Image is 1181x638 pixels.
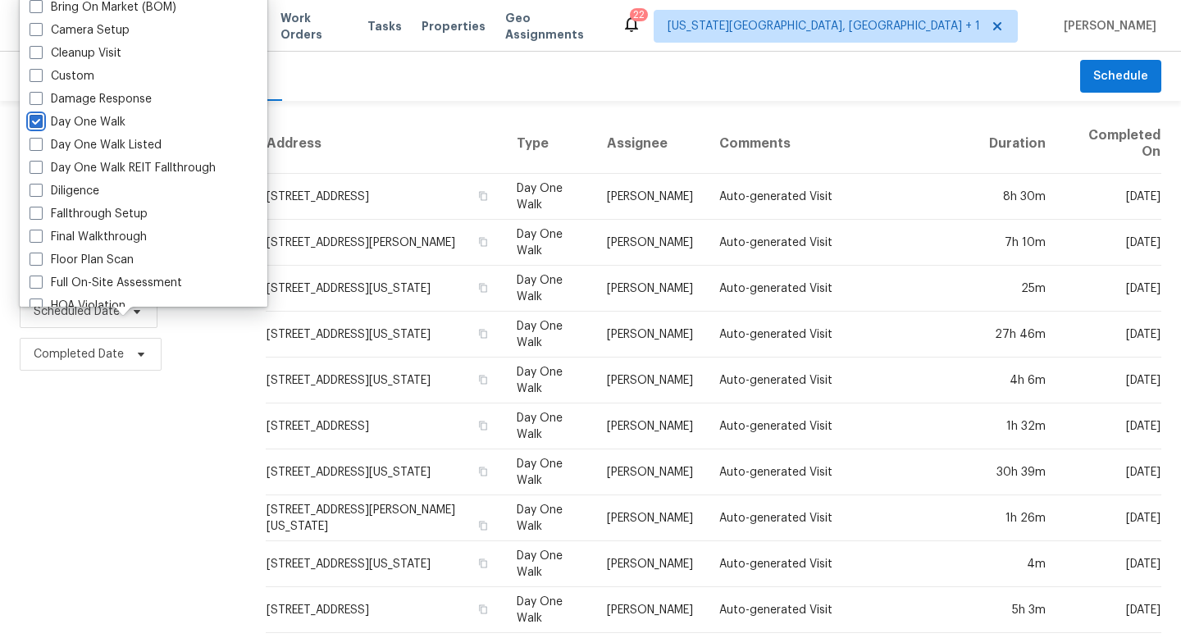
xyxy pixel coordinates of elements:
label: Day One Walk REIT Fallthrough [30,160,216,176]
td: Auto-generated Visit [706,541,975,587]
td: [DATE] [1059,358,1161,403]
td: 5h 3m [975,587,1059,633]
td: Auto-generated Visit [706,174,975,220]
td: [PERSON_NAME] [594,174,706,220]
td: Day One Walk [504,495,594,541]
td: Auto-generated Visit [706,587,975,633]
td: 1h 32m [975,403,1059,449]
td: [STREET_ADDRESS][US_STATE] [266,449,504,495]
span: Work Orders [280,10,348,43]
label: Cleanup Visit [30,45,121,62]
div: 22 [633,7,645,23]
label: Full On-Site Assessment [30,275,182,291]
td: Auto-generated Visit [706,449,975,495]
button: Copy Address [476,280,490,295]
label: Damage Response [30,91,152,107]
span: Scheduled Date [34,303,120,320]
th: Type [504,114,594,174]
span: [US_STATE][GEOGRAPHIC_DATA], [GEOGRAPHIC_DATA] + 1 [668,18,980,34]
td: 25m [975,266,1059,312]
span: [PERSON_NAME] [1057,18,1156,34]
td: [PERSON_NAME] [594,266,706,312]
label: HOA Violation [30,298,125,314]
td: 8h 30m [975,174,1059,220]
td: [DATE] [1059,587,1161,633]
td: Auto-generated Visit [706,495,975,541]
td: [PERSON_NAME] [594,220,706,266]
td: Day One Walk [504,587,594,633]
td: [PERSON_NAME] [594,449,706,495]
button: Copy Address [476,326,490,341]
span: Tasks [367,21,402,32]
td: Day One Walk [504,449,594,495]
td: [DATE] [1059,495,1161,541]
td: [DATE] [1059,174,1161,220]
td: [STREET_ADDRESS][US_STATE] [266,312,504,358]
td: [DATE] [1059,266,1161,312]
td: [PERSON_NAME] [594,587,706,633]
td: Auto-generated Visit [706,403,975,449]
td: Day One Walk [504,174,594,220]
td: Day One Walk [504,541,594,587]
th: Completed On [1059,114,1161,174]
td: Auto-generated Visit [706,220,975,266]
td: [STREET_ADDRESS][PERSON_NAME] [266,220,504,266]
td: [DATE] [1059,449,1161,495]
td: [STREET_ADDRESS][PERSON_NAME][US_STATE] [266,495,504,541]
td: [DATE] [1059,220,1161,266]
th: Comments [706,114,975,174]
th: Address [266,114,504,174]
label: Custom [30,68,94,84]
td: Auto-generated Visit [706,358,975,403]
td: 30h 39m [975,449,1059,495]
td: [STREET_ADDRESS] [266,587,504,633]
th: Assignee [594,114,706,174]
label: Day One Walk Listed [30,137,162,153]
label: Camera Setup [30,22,130,39]
td: [STREET_ADDRESS][US_STATE] [266,266,504,312]
td: 1h 26m [975,495,1059,541]
td: Day One Walk [504,403,594,449]
button: Copy Address [476,518,490,533]
td: [DATE] [1059,312,1161,358]
button: Copy Address [476,464,490,479]
td: [DATE] [1059,541,1161,587]
button: Copy Address [476,189,490,203]
td: 27h 46m [975,312,1059,358]
button: Copy Address [476,372,490,387]
td: [STREET_ADDRESS] [266,403,504,449]
td: [PERSON_NAME] [594,358,706,403]
td: [STREET_ADDRESS][US_STATE] [266,541,504,587]
td: Auto-generated Visit [706,266,975,312]
label: Day One Walk [30,114,125,130]
td: [PERSON_NAME] [594,495,706,541]
th: Duration [975,114,1059,174]
label: Floor Plan Scan [30,252,134,268]
td: Day One Walk [504,358,594,403]
button: Copy Address [476,235,490,249]
label: Final Walkthrough [30,229,147,245]
td: [STREET_ADDRESS] [266,174,504,220]
button: Copy Address [476,602,490,617]
button: Copy Address [476,556,490,571]
td: Day One Walk [504,266,594,312]
td: Day One Walk [504,220,594,266]
label: Fallthrough Setup [30,206,148,222]
span: Schedule [1093,66,1148,87]
span: Properties [422,18,486,34]
label: Diligence [30,183,99,199]
td: 7h 10m [975,220,1059,266]
button: Schedule [1080,60,1161,93]
span: Completed Date [34,346,124,362]
button: Copy Address [476,418,490,433]
span: Geo Assignments [505,10,602,43]
td: Auto-generated Visit [706,312,975,358]
td: [STREET_ADDRESS][US_STATE] [266,358,504,403]
td: 4h 6m [975,358,1059,403]
td: Day One Walk [504,312,594,358]
td: 4m [975,541,1059,587]
td: [PERSON_NAME] [594,403,706,449]
td: [PERSON_NAME] [594,312,706,358]
td: [PERSON_NAME] [594,541,706,587]
td: [DATE] [1059,403,1161,449]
